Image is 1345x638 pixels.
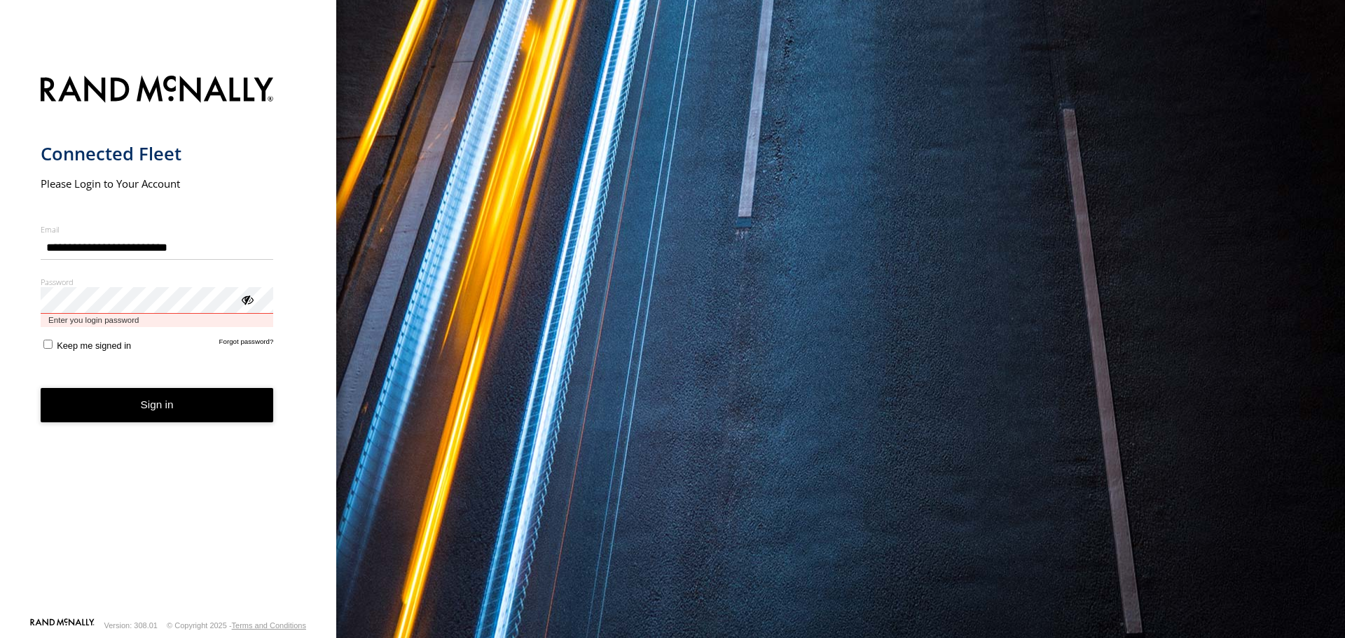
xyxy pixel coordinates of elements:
div: Version: 308.01 [104,621,158,630]
label: Email [41,224,274,235]
input: Keep me signed in [43,340,53,349]
label: Password [41,277,274,287]
h1: Connected Fleet [41,142,274,165]
h2: Please Login to Your Account [41,176,274,190]
a: Forgot password? [219,338,274,351]
form: main [41,67,296,617]
a: Visit our Website [30,618,95,632]
span: Enter you login password [41,314,274,327]
div: ViewPassword [240,292,254,306]
button: Sign in [41,388,274,422]
a: Terms and Conditions [232,621,306,630]
span: Keep me signed in [57,340,131,351]
div: © Copyright 2025 - [167,621,306,630]
img: Rand McNally [41,73,274,109]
